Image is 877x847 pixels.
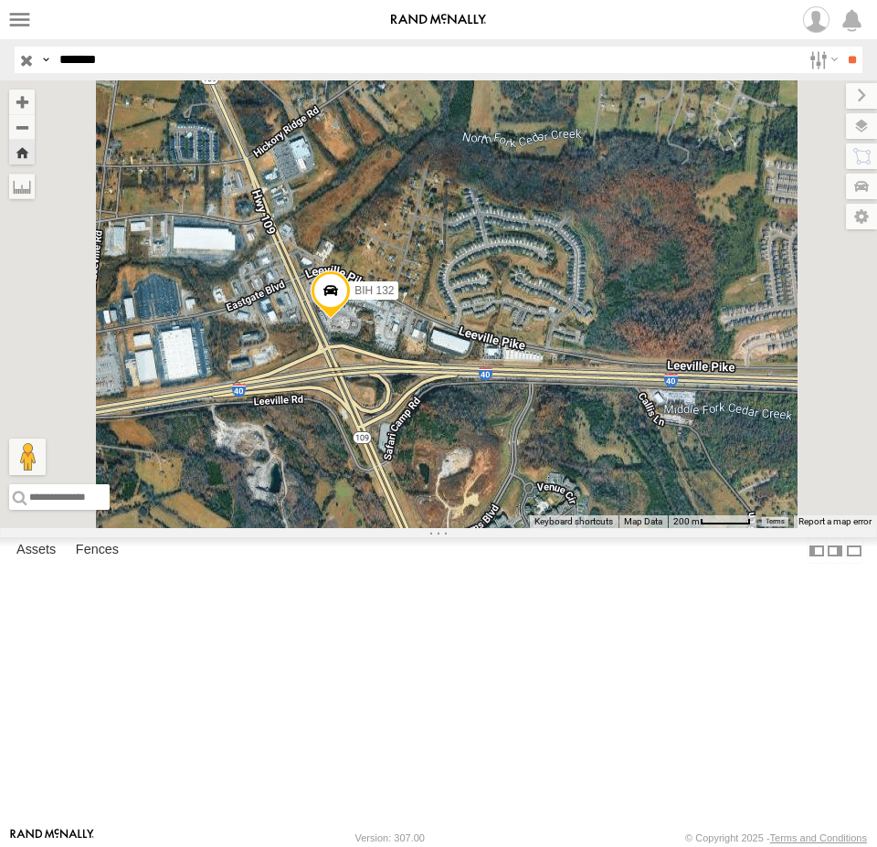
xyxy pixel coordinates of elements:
[67,538,128,564] label: Fences
[10,829,94,847] a: Visit our Website
[355,832,425,843] div: Version: 307.00
[808,537,826,564] label: Dock Summary Table to the Left
[624,515,662,528] button: Map Data
[673,516,700,526] span: 200 m
[846,204,877,229] label: Map Settings
[38,47,53,73] label: Search Query
[845,537,863,564] label: Hide Summary Table
[534,515,613,528] button: Keyboard shortcuts
[7,538,65,564] label: Assets
[354,284,394,297] span: BIH 132
[766,518,785,525] a: Terms (opens in new tab)
[391,14,486,26] img: rand-logo.svg
[9,140,35,164] button: Zoom Home
[802,47,841,73] label: Search Filter Options
[9,439,46,475] button: Drag Pegman onto the map to open Street View
[9,114,35,140] button: Zoom out
[685,832,867,843] div: © Copyright 2025 -
[9,90,35,114] button: Zoom in
[826,537,844,564] label: Dock Summary Table to the Right
[668,515,756,528] button: Map Scale: 200 m per 52 pixels
[9,174,35,199] label: Measure
[798,516,872,526] a: Report a map error
[770,832,867,843] a: Terms and Conditions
